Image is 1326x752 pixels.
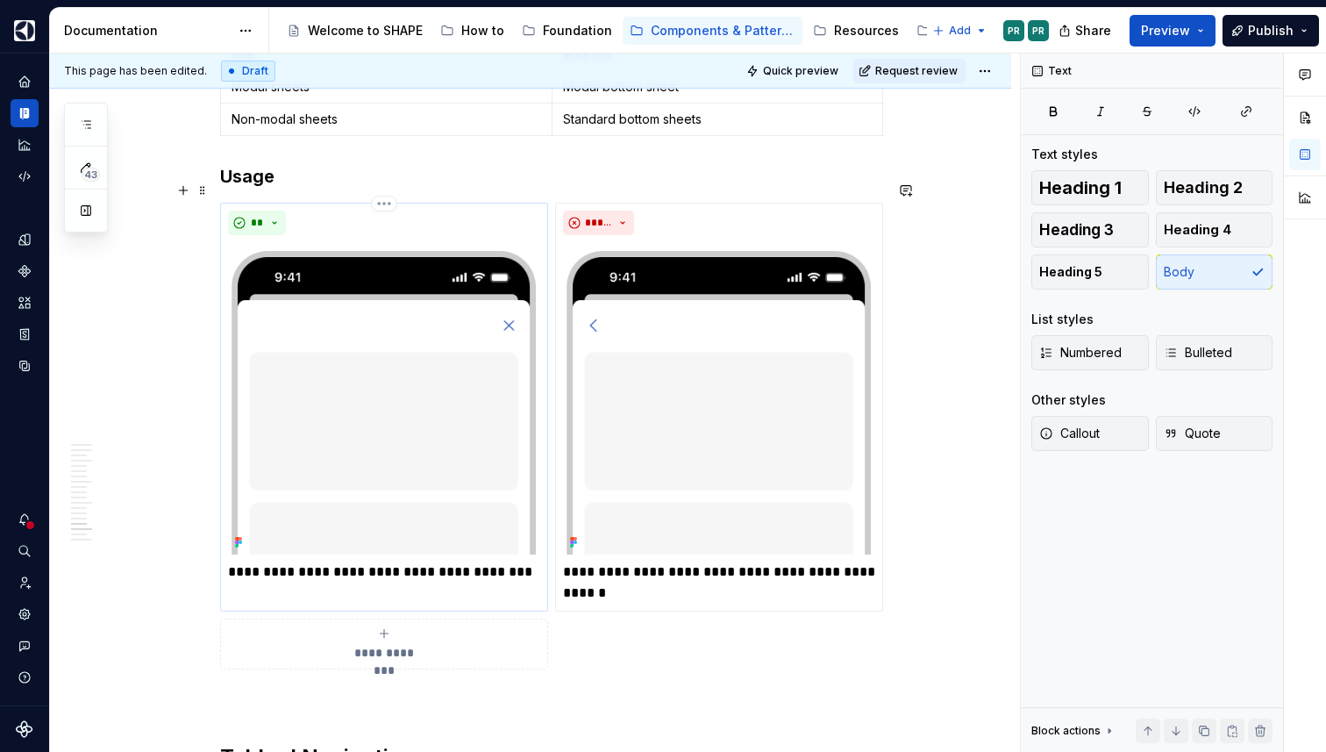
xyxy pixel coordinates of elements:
[1008,24,1020,38] div: PR
[1031,416,1149,451] button: Callout
[1141,22,1190,39] span: Preview
[1164,179,1243,197] span: Heading 2
[543,22,612,39] div: Foundation
[11,505,39,534] button: Notifications
[11,569,39,597] a: Invite team
[1156,212,1273,247] button: Heading 4
[1031,212,1149,247] button: Heading 3
[82,168,100,182] span: 43
[909,17,1023,45] a: About SHAPE
[651,22,795,39] div: Components & Patterns
[16,720,33,738] svg: Supernova Logo
[875,64,958,78] span: Request review
[1039,425,1100,442] span: Callout
[1039,263,1102,281] span: Heading 5
[1164,425,1221,442] span: Quote
[853,59,966,83] button: Request review
[1039,344,1122,362] span: Numbered
[11,352,39,380] a: Data sources
[11,68,39,96] a: Home
[11,632,39,660] button: Contact support
[515,17,619,45] a: Foundation
[221,61,275,82] div: Draft
[1164,344,1232,362] span: Bulleted
[1039,179,1122,197] span: Heading 1
[563,242,875,555] img: a50bf17c-f460-4f79-b339-04f05297d22c.png
[64,22,230,39] div: Documentation
[1031,335,1149,370] button: Numbered
[1075,22,1111,39] span: Share
[1248,22,1294,39] span: Publish
[280,13,923,48] div: Page tree
[1031,724,1101,738] div: Block actions
[228,242,540,555] img: fe1cfeb7-a614-49c0-aaed-855033431878.png
[834,22,899,39] div: Resources
[563,111,873,128] p: Standard bottom sheets
[1031,146,1098,163] div: Text styles
[1156,170,1273,205] button: Heading 2
[623,17,802,45] a: Components & Patterns
[308,22,423,39] div: Welcome to SHAPE
[1031,254,1149,290] button: Heading 5
[11,537,39,565] button: Search ⌘K
[927,18,993,43] button: Add
[11,600,39,628] a: Settings
[1039,221,1114,239] span: Heading 3
[1130,15,1215,47] button: Preview
[763,64,838,78] span: Quick preview
[1223,15,1319,47] button: Publish
[11,320,39,348] a: Storybook stories
[220,164,883,189] h3: Usage
[11,289,39,317] a: Assets
[949,24,971,38] span: Add
[11,99,39,127] a: Documentation
[806,17,906,45] a: Resources
[433,17,511,45] a: How to
[11,131,39,159] a: Analytics
[461,22,504,39] div: How to
[11,226,39,254] a: Design tokens
[1031,311,1094,328] div: List styles
[1164,221,1231,239] span: Heading 4
[1156,335,1273,370] button: Bulleted
[1050,15,1123,47] button: Share
[11,162,39,190] a: Code automation
[14,20,35,41] img: 1131f18f-9b94-42a4-847a-eabb54481545.png
[232,111,541,128] p: Non-modal sheets
[1156,416,1273,451] button: Quote
[1031,170,1149,205] button: Heading 1
[1032,24,1044,38] div: PR
[741,59,846,83] button: Quick preview
[1031,391,1106,409] div: Other styles
[11,257,39,285] a: Components
[280,17,430,45] a: Welcome to SHAPE
[64,64,207,78] span: This page has been edited.
[1031,719,1116,743] div: Block actions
